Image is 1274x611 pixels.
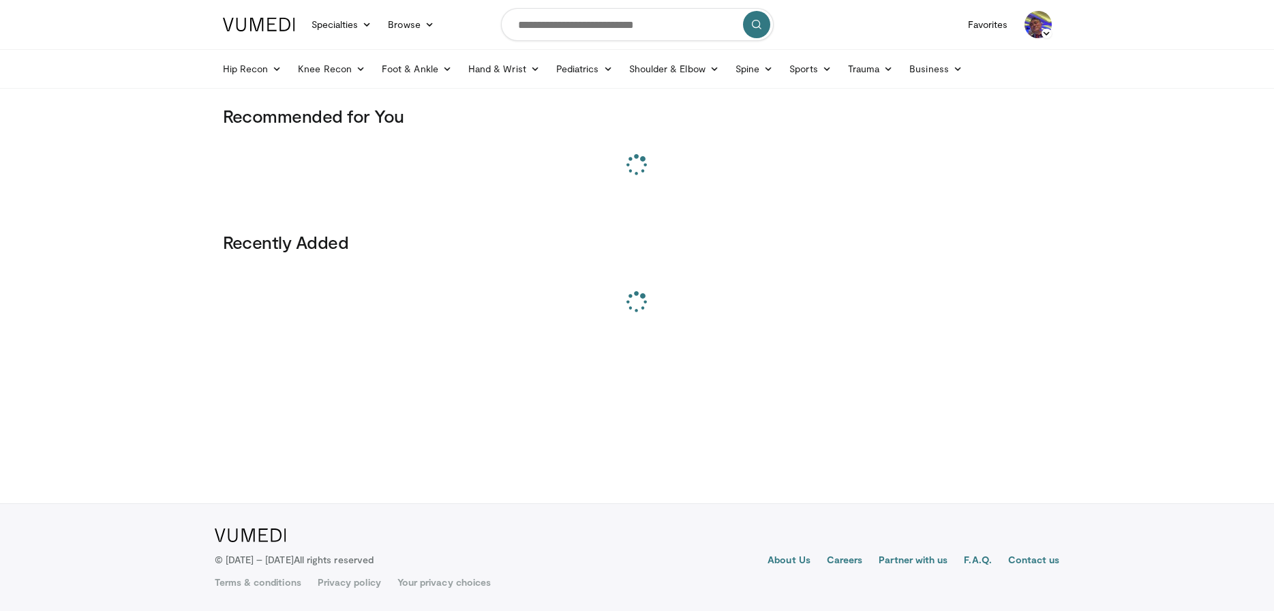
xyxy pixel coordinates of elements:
a: Shoulder & Elbow [621,55,727,83]
a: Pediatrics [548,55,621,83]
a: Privacy policy [318,576,381,589]
a: Sports [781,55,840,83]
img: Avatar [1025,11,1052,38]
a: Careers [827,553,863,569]
a: Favorites [960,11,1016,38]
img: VuMedi Logo [215,528,286,542]
a: Business [901,55,971,83]
span: All rights reserved [294,554,374,565]
a: Specialties [303,11,380,38]
a: Hip Recon [215,55,290,83]
a: Partner with us [879,553,947,569]
a: Browse [380,11,442,38]
a: Contact us [1008,553,1060,569]
a: About Us [768,553,810,569]
a: Knee Recon [290,55,374,83]
h3: Recommended for You [223,105,1052,127]
img: VuMedi Logo [223,18,295,31]
a: Foot & Ankle [374,55,460,83]
a: F.A.Q. [964,553,991,569]
a: Trauma [840,55,902,83]
a: Hand & Wrist [460,55,548,83]
p: © [DATE] – [DATE] [215,553,374,567]
input: Search topics, interventions [501,8,774,41]
a: Your privacy choices [397,576,491,589]
a: Terms & conditions [215,576,301,589]
h3: Recently Added [223,231,1052,253]
a: Spine [727,55,781,83]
